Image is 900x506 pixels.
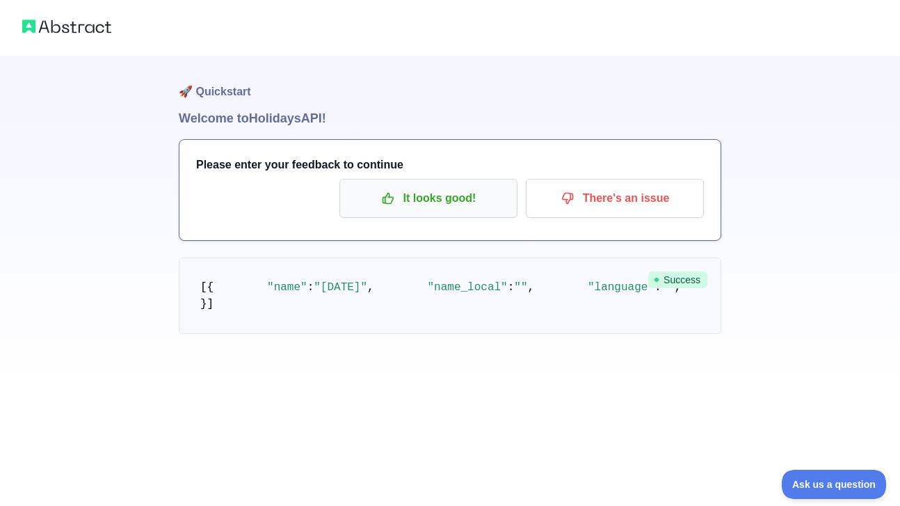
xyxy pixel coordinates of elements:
span: , [528,281,535,294]
img: Abstract logo [22,17,111,36]
p: There's an issue [536,187,693,210]
h1: 🚀 Quickstart [179,56,721,109]
span: [ [200,281,207,294]
span: "name_local" [427,281,507,294]
iframe: Toggle Customer Support [782,470,886,499]
p: It looks good! [350,187,507,210]
span: Success [648,271,707,288]
span: : [508,281,515,294]
button: It looks good! [339,179,517,218]
span: "" [514,281,527,294]
h1: Welcome to Holidays API! [179,109,721,128]
h3: Please enter your feedback to continue [196,157,704,173]
span: "name" [267,281,307,294]
button: There's an issue [526,179,704,218]
span: : [307,281,314,294]
span: "language" [588,281,654,294]
span: , [367,281,374,294]
span: "[DATE]" [314,281,367,294]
